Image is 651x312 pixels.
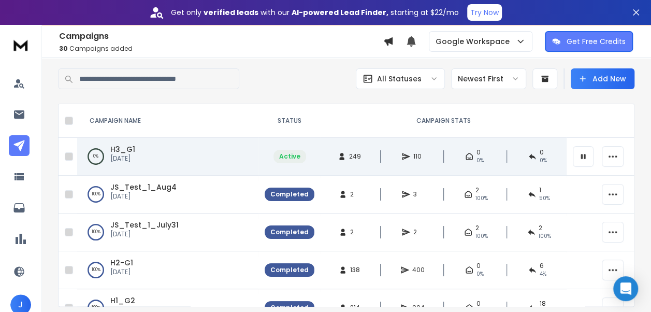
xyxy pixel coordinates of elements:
[10,35,31,54] img: logo
[476,270,484,278] span: 0%
[92,189,100,200] p: 100 %
[270,304,309,312] div: Completed
[321,104,567,138] th: CAMPAIGN STATS
[270,190,309,198] div: Completed
[467,4,502,21] button: Try Now
[110,192,177,201] p: [DATE]
[476,262,481,270] span: 0
[110,182,177,192] a: JS_Test_1_Aug4
[110,220,179,230] a: JS_Test_1_July31
[476,300,481,308] span: 0
[292,7,388,18] strong: AI-powered Lead Finder,
[92,265,100,275] p: 100 %
[59,44,68,53] span: 30
[59,45,383,53] p: Campaigns added
[539,186,541,194] span: 1
[377,74,422,84] p: All Statuses
[258,104,321,138] th: STATUS
[540,148,544,157] span: 0
[77,138,258,176] td: 0%H3_G1[DATE]
[476,148,481,157] span: 0
[539,232,551,240] span: 100 %
[540,300,546,308] span: 18
[77,251,258,289] td: 100%H2-G1[DATE]
[93,151,98,162] p: 0 %
[413,228,424,236] span: 2
[451,68,526,89] button: Newest First
[475,194,488,203] span: 100 %
[539,224,542,232] span: 2
[270,228,309,236] div: Completed
[412,266,425,274] span: 400
[77,214,258,251] td: 100%JS_Test_1_July31[DATE]
[350,228,360,236] span: 2
[436,36,514,47] p: Google Workspace
[279,152,300,161] div: Active
[110,258,133,268] a: H2-G1
[470,7,499,18] p: Try Now
[110,144,135,154] a: H3_G1
[204,7,258,18] strong: verified leads
[110,268,133,276] p: [DATE]
[545,31,633,52] button: Get Free Credits
[475,186,479,194] span: 2
[567,36,626,47] p: Get Free Credits
[92,227,100,237] p: 100 %
[412,304,425,312] span: 904
[475,224,479,232] span: 2
[571,68,634,89] button: Add New
[350,304,360,312] span: 314
[540,262,544,270] span: 6
[539,194,550,203] span: 50 %
[270,266,309,274] div: Completed
[77,104,258,138] th: CAMPAIGN NAME
[171,7,459,18] p: Get only with our starting at $22/mo
[110,154,135,163] p: [DATE]
[413,152,424,161] span: 110
[540,270,546,278] span: 4 %
[349,152,361,161] span: 249
[540,157,547,165] span: 0 %
[413,190,424,198] span: 3
[350,190,360,198] span: 2
[476,157,484,165] span: 0%
[613,276,638,301] div: Open Intercom Messenger
[110,230,179,238] p: [DATE]
[350,266,360,274] span: 138
[475,232,488,240] span: 100 %
[59,30,383,42] h1: Campaigns
[77,176,258,214] td: 100%JS_Test_1_Aug4[DATE]
[110,295,135,306] a: H1_G2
